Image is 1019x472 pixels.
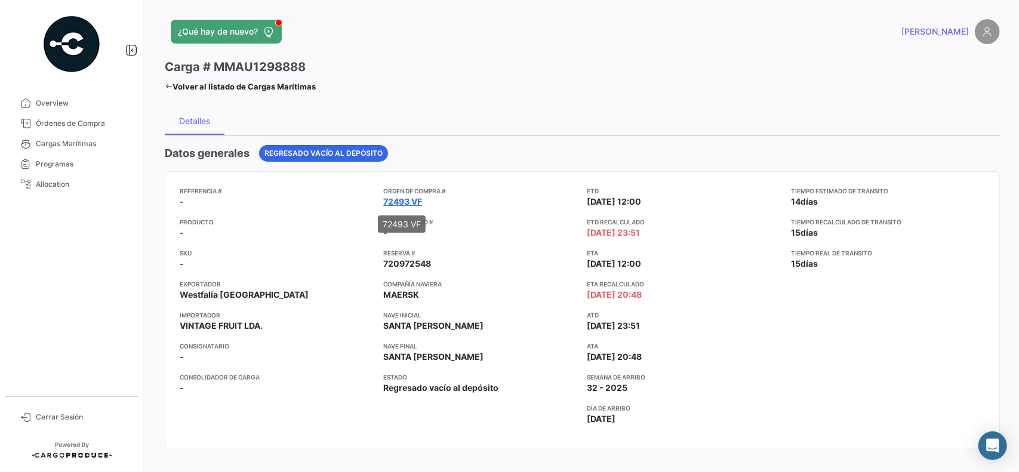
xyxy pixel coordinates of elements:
[587,403,781,413] app-card-info-title: Día de Arribo
[587,351,642,363] span: [DATE] 20:48
[36,412,129,422] span: Cerrar Sesión
[165,58,306,75] h3: Carga # MMAU1298888
[180,310,374,320] app-card-info-title: Importador
[10,154,134,174] a: Programas
[180,196,184,208] span: -
[587,413,616,425] span: [DATE]
[791,248,985,258] app-card-info-title: Tiempo real de transito
[180,351,184,363] span: -
[180,248,374,258] app-card-info-title: SKU
[383,248,577,258] app-card-info-title: Reserva #
[587,372,781,382] app-card-info-title: Semana de Arribo
[587,258,642,270] span: [DATE] 12:00
[383,310,577,320] app-card-info-title: Nave inicial
[36,98,129,109] span: Overview
[587,217,781,227] app-card-info-title: ETD Recalculado
[180,320,263,332] span: VINTAGE FRUIT LDA.
[587,320,641,332] span: [DATE] 23:51
[165,78,316,95] a: Volver al listado de Cargas Marítimas
[978,431,1007,460] div: Abrir Intercom Messenger
[383,341,577,351] app-card-info-title: Nave final
[36,159,129,169] span: Programas
[180,279,374,289] app-card-info-title: Exportador
[264,148,383,159] span: Regresado vacío al depósito
[587,310,781,320] app-card-info-title: ATD
[791,196,801,206] span: 14
[383,279,577,289] app-card-info-title: Compañía naviera
[383,196,422,208] a: 72493 VF
[36,138,129,149] span: Cargas Marítimas
[10,113,134,134] a: Órdenes de Compra
[791,217,985,227] app-card-info-title: Tiempo recalculado de transito
[587,279,781,289] app-card-info-title: ETA Recalculado
[383,258,431,270] span: 720972548
[10,134,134,154] a: Cargas Marítimas
[171,20,282,44] button: ¿Qué hay de nuevo?
[180,227,184,239] span: -
[587,289,642,301] span: [DATE] 20:48
[180,217,374,227] app-card-info-title: Producto
[791,186,985,196] app-card-info-title: Tiempo estimado de transito
[587,227,641,239] span: [DATE] 23:51
[383,289,419,301] span: MAERSK
[178,26,258,38] span: ¿Qué hay de nuevo?
[383,320,484,332] span: SANTA [PERSON_NAME]
[791,227,801,237] span: 15
[801,196,818,206] span: días
[801,227,818,237] span: días
[587,196,642,208] span: [DATE] 12:00
[975,19,1000,44] img: placeholder-user.png
[180,289,309,301] span: Westfalia [GEOGRAPHIC_DATA]
[791,258,801,269] span: 15
[180,341,374,351] app-card-info-title: Consignatario
[383,372,577,382] app-card-info-title: Estado
[587,186,781,196] app-card-info-title: ETD
[165,145,250,162] h4: Datos generales
[179,116,210,126] div: Detalles
[36,179,129,190] span: Allocation
[801,258,818,269] span: días
[42,14,101,74] img: powered-by.png
[378,215,426,233] div: 72493 VF
[180,186,374,196] app-card-info-title: Referencia #
[587,382,628,394] span: 32 - 2025
[901,26,969,38] span: [PERSON_NAME]
[36,118,129,129] span: Órdenes de Compra
[383,186,577,196] app-card-info-title: Orden de Compra #
[587,341,781,351] app-card-info-title: ATA
[10,174,134,195] a: Allocation
[180,372,374,382] app-card-info-title: Consolidador de Carga
[180,382,184,394] span: -
[383,382,498,394] span: Regresado vacío al depósito
[10,93,134,113] a: Overview
[180,258,184,270] span: -
[383,217,577,227] app-card-info-title: Carga inland #
[383,351,484,363] span: SANTA [PERSON_NAME]
[587,248,781,258] app-card-info-title: ETA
